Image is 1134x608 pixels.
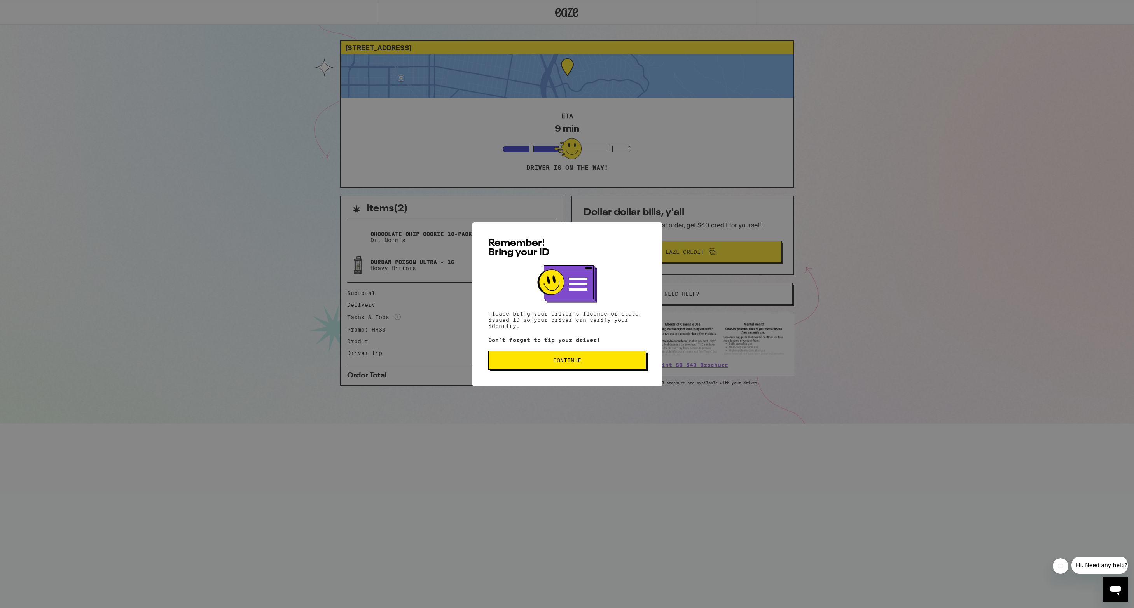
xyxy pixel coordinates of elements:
p: Don't forget to tip your driver! [488,337,646,343]
span: Continue [553,358,581,363]
button: Continue [488,351,646,370]
iframe: Button to launch messaging window [1103,577,1128,602]
p: Please bring your driver's license or state issued ID so your driver can verify your identity. [488,311,646,329]
iframe: Message from company [1071,557,1128,574]
iframe: Close message [1053,558,1068,574]
span: Remember! Bring your ID [488,239,550,257]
